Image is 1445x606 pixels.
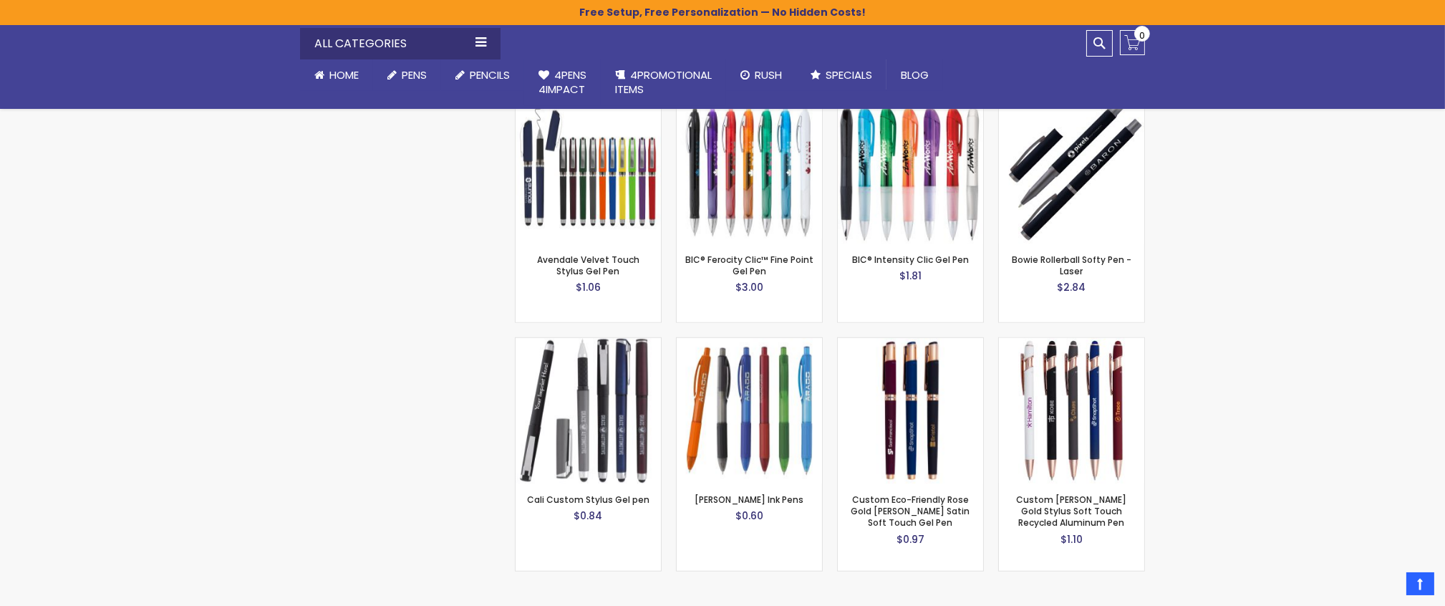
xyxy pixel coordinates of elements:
[441,59,524,91] a: Pencils
[300,28,501,59] div: All Categories
[755,67,782,82] span: Rush
[695,494,804,506] a: [PERSON_NAME] Ink Pens
[999,337,1144,350] a: Custom Lexi Rose Gold Stylus Soft Touch Recycled Aluminum Pen
[300,59,373,91] a: Home
[524,59,601,106] a: 4Pens4impact
[735,280,763,294] span: $3.00
[838,97,983,110] a: BIC® Intensity Clic Gel Pen
[373,59,441,91] a: Pens
[1017,494,1127,529] a: Custom [PERSON_NAME] Gold Stylus Soft Touch Recycled Aluminum Pen
[527,494,649,506] a: Cali Custom Stylus Gel pen
[899,269,922,283] span: $1.81
[1120,30,1145,55] a: 0
[838,338,983,484] img: Custom Eco-Friendly Rose Gold Earl Satin Soft Touch Gel Pen
[677,337,822,350] a: Cliff Gel Ink Pens
[796,59,886,91] a: Specials
[538,67,586,97] span: 4Pens 4impact
[677,338,822,484] img: Cliff Gel Ink Pens
[615,67,712,97] span: 4PROMOTIONAL ITEMS
[735,509,763,523] span: $0.60
[470,67,510,82] span: Pencils
[838,337,983,350] a: Custom Eco-Friendly Rose Gold Earl Satin Soft Touch Gel Pen
[516,97,661,110] a: Avendale Velvet Touch Stylus Gel Pen
[685,254,813,277] a: BIC® Ferocity Clic™ Fine Point Gel Pen
[1139,29,1145,42] span: 0
[1060,532,1083,547] span: $1.10
[402,67,427,82] span: Pens
[329,67,359,82] span: Home
[886,59,943,91] a: Blog
[574,509,603,523] span: $0.84
[999,97,1144,110] a: Bowie Rollerball Softy Pen - Laser
[852,254,969,266] a: BIC® Intensity Clic Gel Pen
[576,280,601,294] span: $1.06
[601,59,726,106] a: 4PROMOTIONALITEMS
[826,67,872,82] span: Specials
[537,254,639,277] a: Avendale Velvet Touch Stylus Gel Pen
[677,103,822,239] img: BIC® Ferocity Clic™ Fine Point Gel Pen
[516,338,661,484] img: Cali Custom Stylus Gel pen
[901,67,929,82] span: Blog
[1327,567,1445,606] iframe: Google Customer Reviews
[677,97,822,110] a: BIC® Ferocity Clic™ Fine Point Gel Pen
[851,494,970,529] a: Custom Eco-Friendly Rose Gold [PERSON_NAME] Satin Soft Touch Gel Pen
[999,338,1144,484] img: Custom Lexi Rose Gold Stylus Soft Touch Recycled Aluminum Pen
[516,98,661,244] img: Avendale Velvet Touch Stylus Gel Pen
[999,98,1144,244] img: Bowie Rollerball Softy Pen - Laser
[1012,254,1131,277] a: Bowie Rollerball Softy Pen - Laser
[897,532,924,547] span: $0.97
[838,98,983,244] img: BIC® Intensity Clic Gel Pen
[726,59,796,91] a: Rush
[516,337,661,350] a: Cali Custom Stylus Gel pen
[1058,280,1086,294] span: $2.84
